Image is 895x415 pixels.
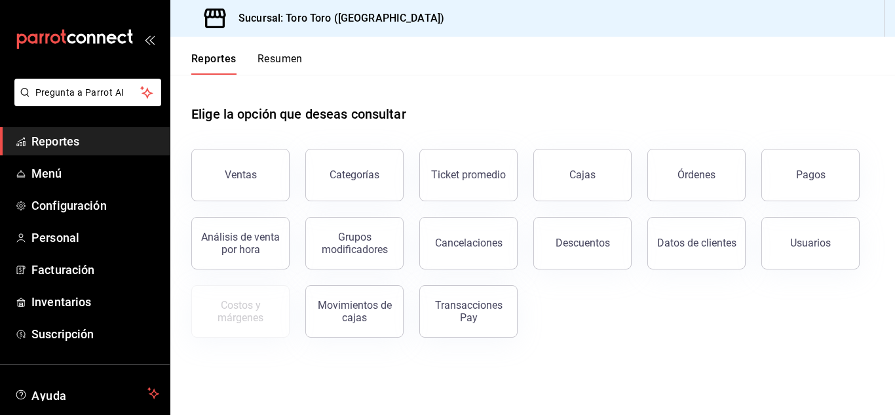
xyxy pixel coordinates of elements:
button: Análisis de venta por hora [191,217,290,269]
div: Grupos modificadores [314,231,395,256]
button: Reportes [191,52,237,75]
button: Órdenes [647,149,746,201]
div: Cancelaciones [435,237,503,249]
button: Descuentos [533,217,632,269]
button: Datos de clientes [647,217,746,269]
button: Transacciones Pay [419,285,518,338]
button: Usuarios [761,217,860,269]
div: Órdenes [677,168,715,181]
button: Cancelaciones [419,217,518,269]
span: Suscripción [31,325,159,343]
h3: Sucursal: Toro Toro ([GEOGRAPHIC_DATA]) [228,10,444,26]
span: Personal [31,229,159,247]
div: Datos de clientes [657,237,736,249]
button: open_drawer_menu [144,34,155,45]
button: Pregunta a Parrot AI [14,79,161,106]
button: Ticket promedio [419,149,518,201]
button: Ventas [191,149,290,201]
span: Menú [31,165,159,182]
span: Inventarios [31,293,159,311]
h1: Elige la opción que deseas consultar [191,104,406,124]
button: Contrata inventarios para ver este reporte [191,285,290,338]
a: Pregunta a Parrot AI [9,95,161,109]
span: Ayuda [31,385,142,401]
div: Ticket promedio [431,168,506,181]
span: Facturación [31,261,159,279]
div: Descuentos [556,237,610,249]
div: Cajas [569,168,596,181]
button: Movimientos de cajas [305,285,404,338]
button: Categorías [305,149,404,201]
div: Transacciones Pay [428,299,509,324]
div: Usuarios [790,237,831,249]
button: Resumen [257,52,303,75]
div: Ventas [225,168,257,181]
div: Categorías [330,168,379,181]
button: Pagos [761,149,860,201]
div: Costos y márgenes [200,299,281,324]
div: Pagos [796,168,826,181]
div: Análisis de venta por hora [200,231,281,256]
span: Pregunta a Parrot AI [35,86,141,100]
span: Configuración [31,197,159,214]
div: Movimientos de cajas [314,299,395,324]
button: Cajas [533,149,632,201]
button: Grupos modificadores [305,217,404,269]
span: Reportes [31,132,159,150]
div: navigation tabs [191,52,303,75]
